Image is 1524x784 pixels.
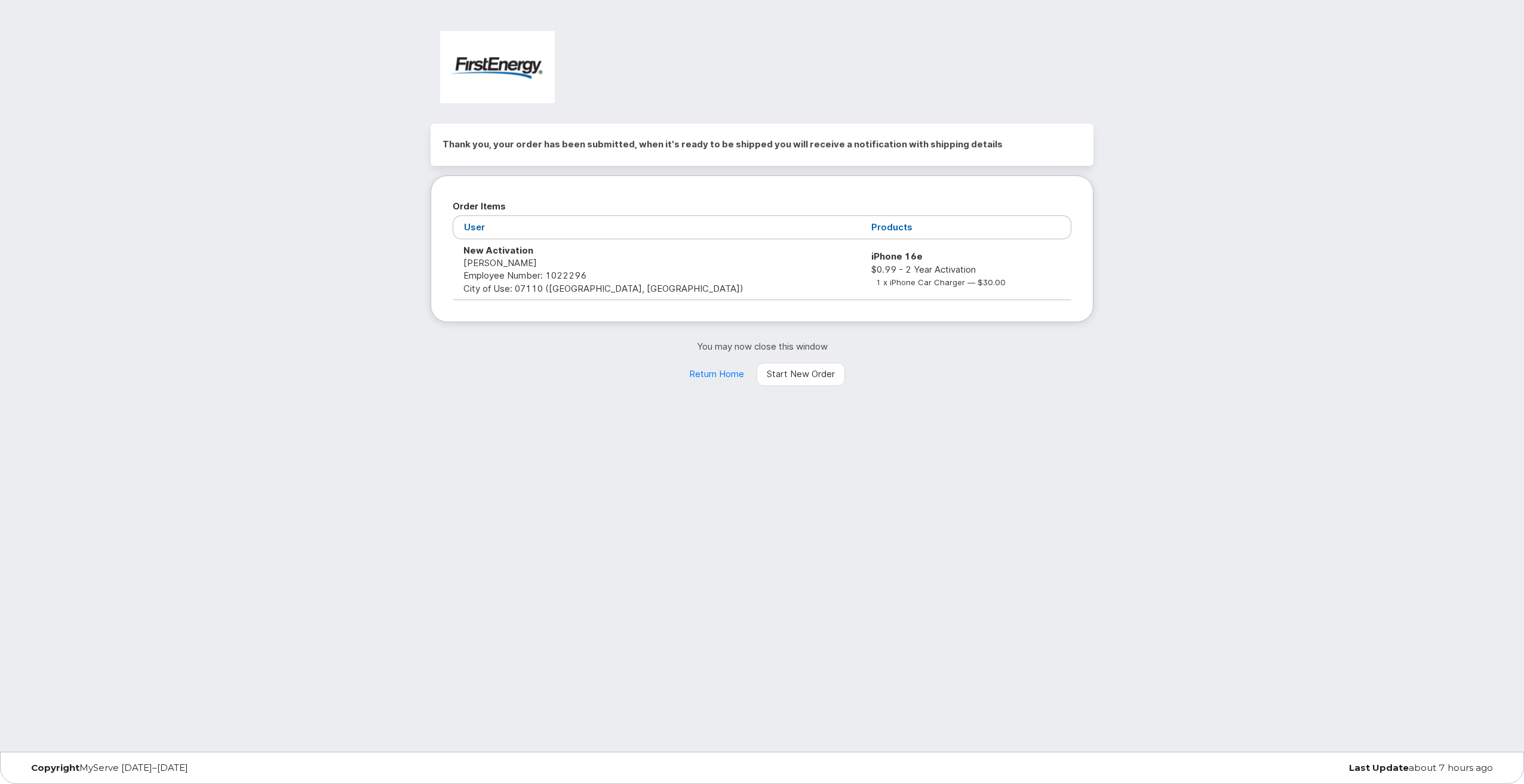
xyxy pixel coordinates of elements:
[1349,762,1409,773] strong: Last Update
[440,31,555,103] img: FirstEnergy Corp
[463,245,533,256] strong: New Activation
[463,270,586,281] span: Employee Number: 1022296
[431,340,1093,353] p: You may now close this window
[22,763,515,773] div: MyServe [DATE]–[DATE]
[453,197,1071,215] h2: Order Items
[871,251,923,262] strong: iPhone 16e
[31,762,79,773] strong: Copyright
[1009,763,1502,773] div: about 7 hours ago
[876,277,1006,287] small: 1 x iPhone Car Charger — $30.00
[453,215,861,239] th: User
[443,135,1081,153] h2: Thank you, your order has been submitted, when it's ready to be shipped you will receive a notifi...
[861,215,1071,239] th: Products
[861,239,1071,301] td: $0.99 - 2 Year Activation
[453,239,861,301] td: [PERSON_NAME] City of Use: 07110 ([GEOGRAPHIC_DATA], [GEOGRAPHIC_DATA])
[757,363,845,387] a: Start New Order
[679,363,754,387] a: Return Home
